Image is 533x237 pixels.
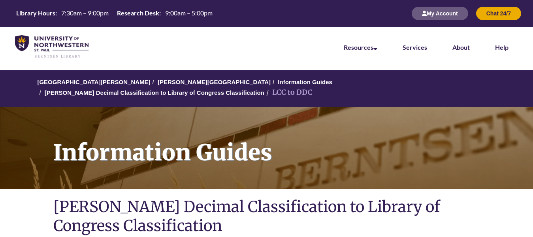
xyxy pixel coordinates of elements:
a: My Account [412,10,468,17]
button: Chat 24/7 [476,7,521,20]
a: Hours Today [13,9,216,18]
span: 7:30am – 9:00pm [61,9,109,17]
a: [GEOGRAPHIC_DATA][PERSON_NAME] [37,79,150,85]
th: Library Hours: [13,9,58,17]
img: UNWSP Library Logo [15,35,89,58]
a: About [452,43,470,51]
table: Hours Today [13,9,216,17]
a: Services [403,43,427,51]
li: LCC to DDC [264,87,313,98]
a: [PERSON_NAME][GEOGRAPHIC_DATA] [158,79,271,85]
h1: Information Guides [44,107,533,179]
th: Research Desk: [114,9,162,17]
button: My Account [412,7,468,20]
a: Chat 24/7 [476,10,521,17]
h1: [PERSON_NAME] Decimal Classification to Library of Congress Classification [53,197,480,237]
a: Information Guides [278,79,332,85]
a: Help [495,43,509,51]
a: Resources [344,43,377,51]
a: [PERSON_NAME] Decimal Classification to Library of Congress Classification [45,89,264,96]
span: 9:00am – 5:00pm [165,9,213,17]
